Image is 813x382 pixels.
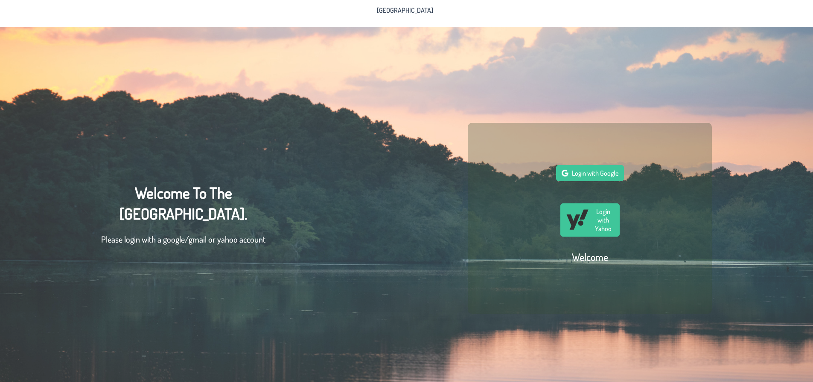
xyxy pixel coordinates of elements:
[101,233,265,246] p: Please login with a google/gmail or yahoo account
[372,3,438,17] li: Pine Lake Park
[572,250,608,263] h2: Welcome
[560,203,620,237] button: Login with Yahoo
[572,169,618,177] span: Login with Google
[556,165,624,181] button: Login with Google
[377,7,433,14] span: [GEOGRAPHIC_DATA]
[101,182,265,254] div: Welcome To The [GEOGRAPHIC_DATA].
[372,3,438,17] a: [GEOGRAPHIC_DATA]
[592,207,614,233] span: Login with Yahoo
